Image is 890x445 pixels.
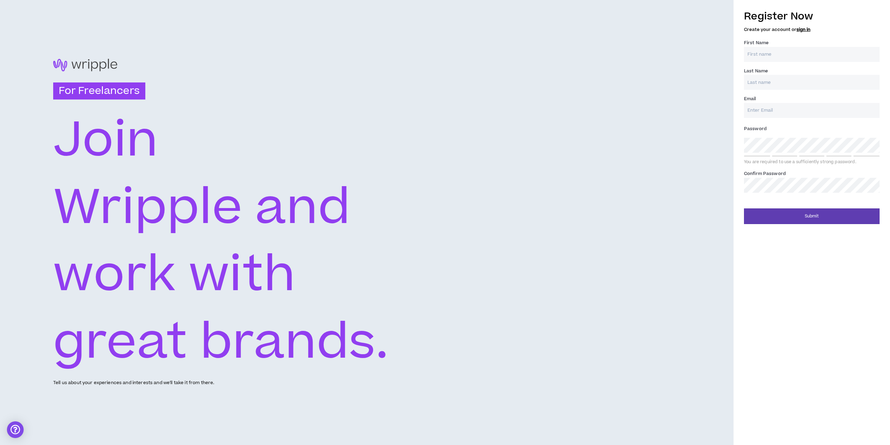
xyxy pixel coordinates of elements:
[53,380,214,386] p: Tell us about your experiences and interests and we'll take it from there.
[53,240,296,310] text: work with
[53,105,158,175] text: Join
[744,159,880,165] div: You are required to use a sufficiently strong password.
[744,37,769,48] label: First Name
[744,93,756,104] label: Email
[744,208,880,224] button: Submit
[744,126,767,132] span: Password
[744,168,786,179] label: Confirm Password
[53,82,145,100] h3: For Freelancers
[53,308,390,378] text: great brands.
[744,75,880,90] input: Last name
[744,47,880,62] input: First name
[744,103,880,118] input: Enter Email
[744,65,768,77] label: Last Name
[744,27,880,32] h5: Create your account or
[53,173,351,243] text: Wripple and
[7,421,24,438] div: Open Intercom Messenger
[744,9,880,24] h3: Register Now
[796,26,810,33] a: sign in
